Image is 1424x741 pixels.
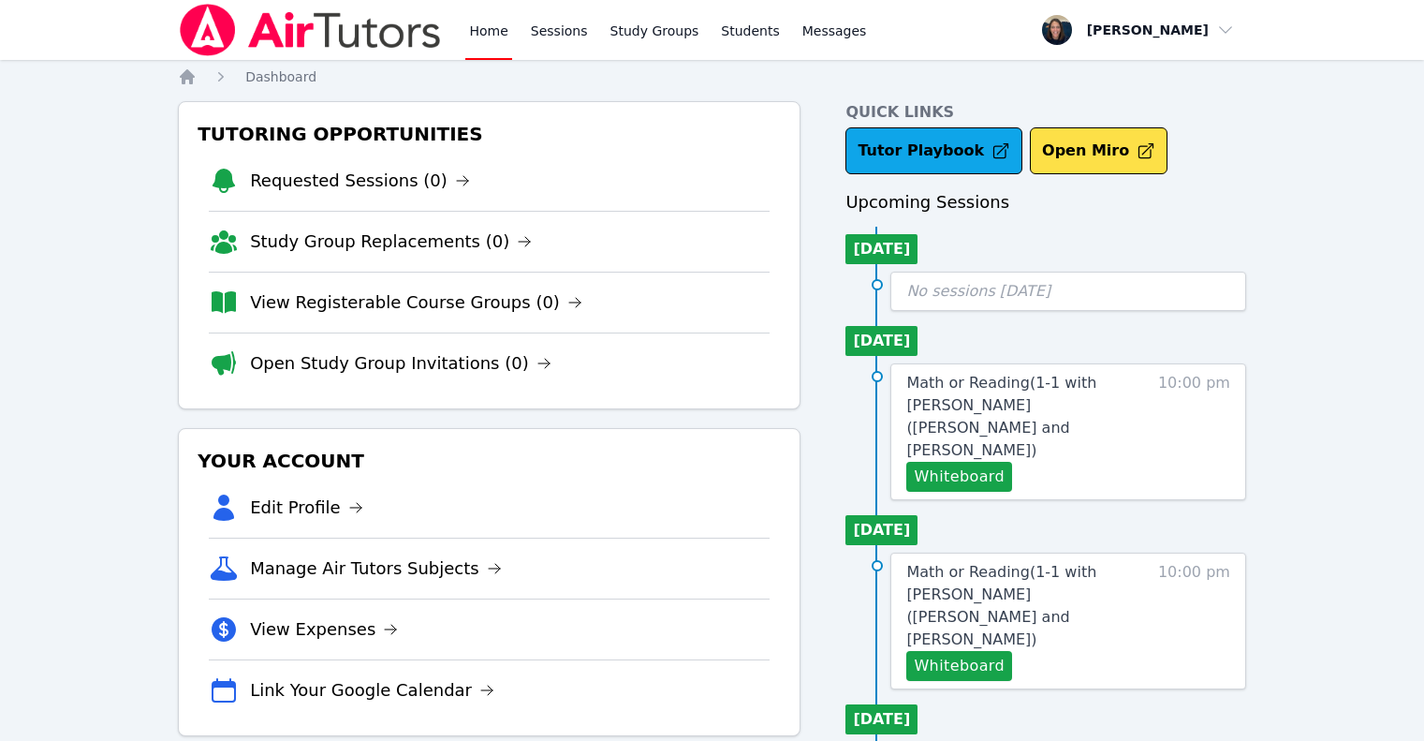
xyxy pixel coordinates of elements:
[906,563,1096,648] span: Math or Reading ( 1-1 with [PERSON_NAME] ([PERSON_NAME] and [PERSON_NAME] )
[250,229,532,255] a: Study Group Replacements (0)
[1030,127,1167,174] button: Open Miro
[194,117,785,151] h3: Tutoring Opportunities
[845,101,1246,124] h4: Quick Links
[250,289,582,316] a: View Registerable Course Groups (0)
[250,350,551,377] a: Open Study Group Invitations (0)
[245,67,316,86] a: Dashboard
[845,127,1022,174] a: Tutor Playbook
[906,462,1012,492] button: Whiteboard
[845,704,918,734] li: [DATE]
[906,561,1149,651] a: Math or Reading(1-1 with [PERSON_NAME] ([PERSON_NAME] and [PERSON_NAME])
[194,444,785,478] h3: Your Account
[1158,372,1230,492] span: 10:00 pm
[178,4,443,56] img: Air Tutors
[906,651,1012,681] button: Whiteboard
[845,234,918,264] li: [DATE]
[250,677,494,704] a: Link Your Google Calendar
[178,67,1246,86] nav: Breadcrumb
[250,616,398,643] a: View Expenses
[1158,561,1230,681] span: 10:00 pm
[802,22,867,40] span: Messages
[250,495,363,521] a: Edit Profile
[906,282,1050,300] span: No sessions [DATE]
[906,374,1096,459] span: Math or Reading ( 1-1 with [PERSON_NAME] ([PERSON_NAME] and [PERSON_NAME] )
[906,372,1149,462] a: Math or Reading(1-1 with [PERSON_NAME] ([PERSON_NAME] and [PERSON_NAME])
[845,326,918,356] li: [DATE]
[250,168,470,194] a: Requested Sessions (0)
[245,69,316,84] span: Dashboard
[845,189,1246,215] h3: Upcoming Sessions
[250,556,502,582] a: Manage Air Tutors Subjects
[845,515,918,545] li: [DATE]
